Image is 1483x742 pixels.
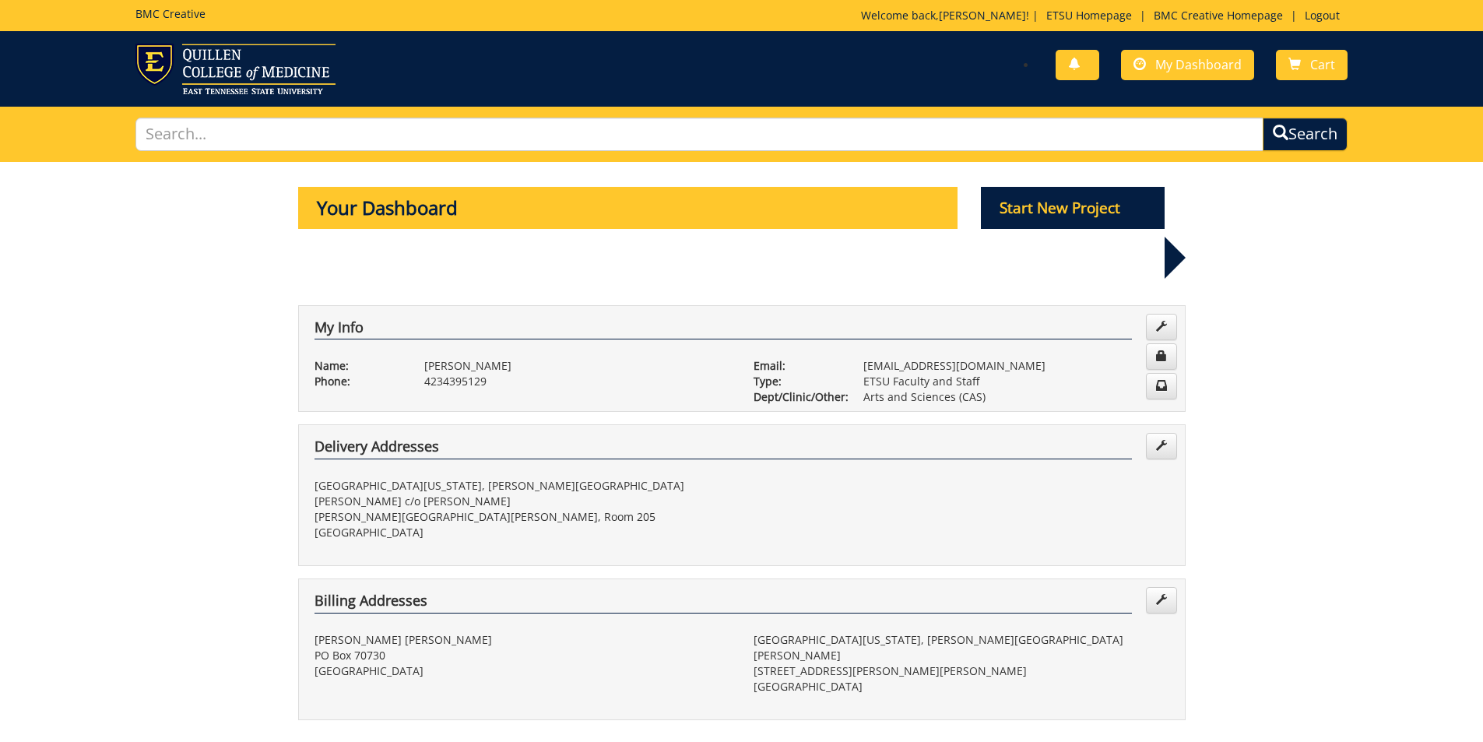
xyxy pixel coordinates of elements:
p: Name: [315,358,401,374]
span: My Dashboard [1155,56,1242,73]
p: [GEOGRAPHIC_DATA] [315,525,730,540]
p: [EMAIL_ADDRESS][DOMAIN_NAME] [863,358,1169,374]
p: [GEOGRAPHIC_DATA] [754,679,1169,695]
p: PO Box 70730 [315,648,730,663]
p: Type: [754,374,840,389]
p: [GEOGRAPHIC_DATA][US_STATE], [PERSON_NAME][GEOGRAPHIC_DATA][PERSON_NAME] c/o [PERSON_NAME] [315,478,730,509]
a: [PERSON_NAME] [939,8,1026,23]
p: Your Dashboard [298,187,958,229]
p: Start New Project [981,187,1165,229]
p: Welcome back, ! | | | [861,8,1348,23]
span: Cart [1310,56,1335,73]
p: Arts and Sciences (CAS) [863,389,1169,405]
input: Search... [135,118,1264,151]
a: Change Password [1146,343,1177,370]
a: Edit Addresses [1146,587,1177,614]
p: Dept/Clinic/Other: [754,389,840,405]
a: My Dashboard [1121,50,1254,80]
p: [GEOGRAPHIC_DATA][US_STATE], [PERSON_NAME][GEOGRAPHIC_DATA][PERSON_NAME] [754,632,1169,663]
a: ETSU Homepage [1038,8,1140,23]
p: [PERSON_NAME] [424,358,730,374]
img: ETSU logo [135,44,336,94]
h4: My Info [315,320,1132,340]
p: [PERSON_NAME] [PERSON_NAME] [315,632,730,648]
a: Edit Info [1146,314,1177,340]
a: Logout [1297,8,1348,23]
a: Change Communication Preferences [1146,373,1177,399]
a: Edit Addresses [1146,433,1177,459]
a: Start New Project [981,202,1165,216]
p: [STREET_ADDRESS][PERSON_NAME][PERSON_NAME] [754,663,1169,679]
a: BMC Creative Homepage [1146,8,1291,23]
p: ETSU Faculty and Staff [863,374,1169,389]
p: Email: [754,358,840,374]
a: Cart [1276,50,1348,80]
button: Search [1263,118,1348,151]
p: [PERSON_NAME][GEOGRAPHIC_DATA][PERSON_NAME], Room 205 [315,509,730,525]
p: [GEOGRAPHIC_DATA] [315,663,730,679]
h4: Delivery Addresses [315,439,1132,459]
p: 4234395129 [424,374,730,389]
h4: Billing Addresses [315,593,1132,614]
h5: BMC Creative [135,8,206,19]
p: Phone: [315,374,401,389]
